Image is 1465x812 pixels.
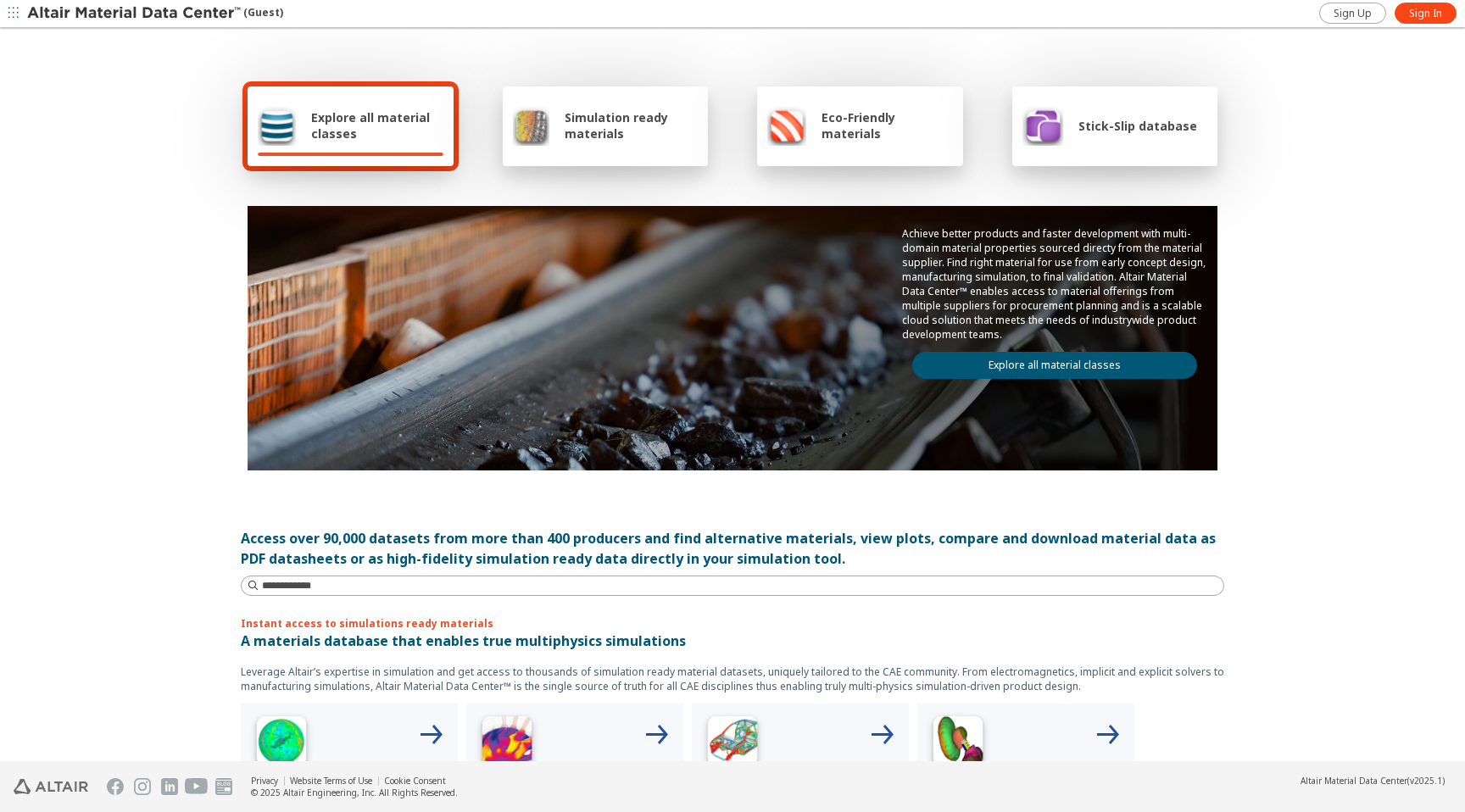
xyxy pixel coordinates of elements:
a: Cookie Consent [384,775,446,787]
p: Leverage Altair’s expertise in simulation and get access to thousands of simulation ready materia... [241,665,1224,693]
a: Website Terms of Use [290,775,372,787]
div: © 2025 Altair Engineering, Inc. All Rights Reserved. [251,787,458,798]
a: Sign In [1395,3,1457,24]
span: Stick-Slip database [1078,118,1197,134]
img: Crash Analyses Icon [924,710,992,778]
div: (Guest) [27,5,283,22]
img: Eco-Friendly materials [767,105,806,146]
img: Altair Engineering [14,779,88,794]
a: Explore all material classes [912,352,1197,379]
img: Low Frequency Icon [473,710,541,778]
span: Altair Material Data Center [1301,775,1407,787]
img: Explore all material classes [258,105,296,146]
img: Simulation ready materials [513,105,549,146]
p: Achieve better products and faster development with multi-domain material properties sourced dire... [902,226,1207,342]
p: A materials database that enables true multiphysics simulations [241,631,1224,651]
img: Stick-Slip database [1022,105,1063,146]
span: Eco-Friendly materials [822,109,952,142]
div: (v2025.1) [1301,775,1445,787]
img: Structural Analyses Icon [699,710,766,778]
div: Access over 90,000 datasets from more than 400 producers and find alternative materials, view plo... [241,528,1224,569]
a: Privacy [251,775,278,787]
img: High Frequency Icon [248,710,315,778]
span: Simulation ready materials [565,109,698,142]
a: Sign Up [1319,3,1386,24]
p: Instant access to simulations ready materials [241,616,1224,631]
span: Sign In [1409,7,1442,20]
span: Explore all material classes [311,109,443,142]
img: Altair Material Data Center [27,5,243,22]
span: Sign Up [1334,7,1372,20]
